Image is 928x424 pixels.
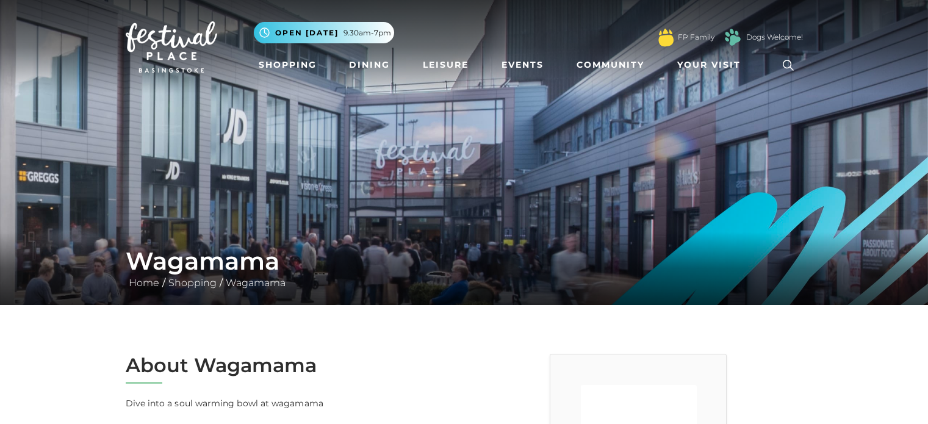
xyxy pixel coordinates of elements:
a: Wagamama [223,277,289,289]
a: Home [126,277,162,289]
a: Leisure [418,54,473,76]
span: Your Visit [677,59,741,71]
h2: About Wagamama [126,354,455,377]
a: Community [572,54,649,76]
span: Open [DATE] [275,27,339,38]
span: 9.30am-7pm [344,27,391,38]
strong: Dive into a soul warming bowl at wagamama [126,398,323,409]
a: Dining [344,54,395,76]
button: Open [DATE] 9.30am-7pm [254,22,394,43]
a: Shopping [254,54,322,76]
h1: Wagamama [126,246,803,276]
div: / / [117,246,812,290]
a: Your Visit [672,54,752,76]
img: Festival Place Logo [126,21,217,73]
a: Events [497,54,549,76]
a: Dogs Welcome! [746,32,803,43]
a: Shopping [165,277,220,289]
a: FP Family [678,32,714,43]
